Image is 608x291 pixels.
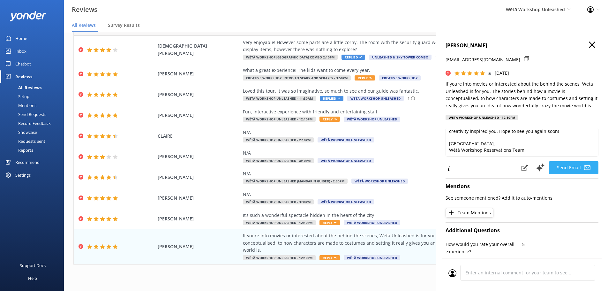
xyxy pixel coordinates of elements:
[243,96,316,101] span: Wētā Workshop Unleashed - 11:30am
[488,70,491,76] span: 5
[4,83,64,92] a: All Reviews
[446,195,598,202] p: See someone mentioned? Add it to auto-mentions
[4,92,64,101] a: Setup
[158,70,240,77] span: [PERSON_NAME]
[549,161,598,174] button: Send Email
[344,255,400,260] span: Wētā Workshop Unleashed
[355,75,375,80] span: Reply
[158,195,240,202] span: [PERSON_NAME]
[243,117,316,122] span: Wētā Workshop Unleashed - 12:10pm
[495,70,509,77] p: [DATE]
[243,191,533,198] div: N/A
[446,208,493,218] button: Team Mentions
[351,179,408,184] span: Wētā Workshop Unleashed
[446,128,598,157] textarea: Kia [PERSON_NAME], Thanks so much for your awesome review! We're thrilled you enjoyed exploring t...
[446,56,520,63] p: [EMAIL_ADDRESS][DOMAIN_NAME]
[15,156,40,169] div: Recommend
[243,137,314,142] span: Wētā Workshop Unleashed - 2:10pm
[4,146,64,155] a: Reports
[4,110,46,119] div: Send Requests
[318,199,374,204] span: Wētā Workshop Unleashed
[243,212,533,219] div: It’s such a wonderful spectacle hidden in the heart of the city
[243,232,533,254] div: If youre into movies or interested about the behind the scenes, Weta Unleashed is for you. The st...
[15,32,27,45] div: Home
[379,75,421,80] span: Creative Workshop
[4,119,64,128] a: Record Feedback
[448,269,456,277] img: user_profile.svg
[108,22,140,28] span: Survey Results
[158,215,240,222] span: [PERSON_NAME]
[4,128,37,137] div: Showcase
[158,112,240,119] span: [PERSON_NAME]
[243,220,316,225] span: Wētā Workshop Unleashed - 12:10pm
[158,153,240,160] span: [PERSON_NAME]
[243,199,314,204] span: Wētā Workshop Unleashed - 3:30pm
[158,243,240,250] span: [PERSON_NAME]
[369,55,432,60] span: Unleashed & Sky Tower Combo
[319,255,340,260] span: Reply
[20,259,46,272] div: Support Docs
[243,255,316,260] span: Wētā Workshop Unleashed - 12:10pm
[319,220,340,225] span: Reply
[318,137,374,142] span: Wētā Workshop Unleashed
[446,226,598,235] h4: Additional Questions
[158,174,240,181] span: [PERSON_NAME]
[15,57,31,70] div: Chatbot
[10,11,46,21] img: yonder-white-logo.png
[4,146,33,155] div: Reports
[318,158,374,163] span: Wētā Workshop Unleashed
[347,96,404,101] span: Wētā Workshop Unleashed
[243,179,348,184] span: Wētā Workshop Unleashed (Mandarin Guided) - 2:30pm
[72,4,97,15] h3: Reviews
[446,182,598,191] h4: Mentions
[4,101,64,110] a: Mentions
[446,115,518,120] div: Wētā Workshop Unleashed - 12:10pm
[589,42,595,49] button: Close
[15,45,26,57] div: Inbox
[344,117,400,122] span: Wētā Workshop Unleashed
[4,119,51,128] div: Record Feedback
[15,169,31,181] div: Settings
[243,55,338,60] span: Wētā Workshop [GEOGRAPHIC_DATA] COMBO 2:10pm
[243,39,533,53] div: Very enjoyable! However some parts are a little corny. The room with the security guard we were e...
[4,101,36,110] div: Mentions
[4,92,29,101] div: Setup
[243,158,314,163] span: Wētā Workshop Unleashed - 4:10pm
[158,42,240,57] span: [DEMOGRAPHIC_DATA][PERSON_NAME]
[72,22,96,28] span: All Reviews
[446,80,598,109] p: If youre into movies or interested about the behind the scenes, Weta Unleashed is for you. The st...
[342,55,365,60] span: Replied
[243,108,533,115] div: Fun, interactive experience with friendly and entertaining staff
[319,117,340,122] span: Reply
[408,95,410,101] p: 1
[243,129,533,136] div: N/A
[446,241,522,255] p: How would you rate your overall experience?
[158,91,240,98] span: [PERSON_NAME]
[344,220,400,225] span: Wētā Workshop Unleashed
[320,96,343,101] span: Replied
[28,272,37,285] div: Help
[446,42,598,50] h4: [PERSON_NAME]
[243,170,533,177] div: N/A
[522,241,599,248] p: 5
[158,133,240,140] span: CLAIRE
[4,128,64,137] a: Showcase
[4,110,64,119] a: Send Requests
[15,70,32,83] div: Reviews
[243,67,533,74] div: What a great experience! The kids want to come every year.
[4,137,64,146] a: Requests Sent
[243,149,533,157] div: N/A
[4,137,45,146] div: Requests Sent
[4,83,41,92] div: All Reviews
[243,75,351,80] span: Creative Workshop: Intro to Scars and Scrapes - 3:50pm
[506,6,565,12] span: Wētā Workshop Unleashed
[243,88,533,95] div: Loved this tour. It was so imaginative, so much to see and our guide was fantastic.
